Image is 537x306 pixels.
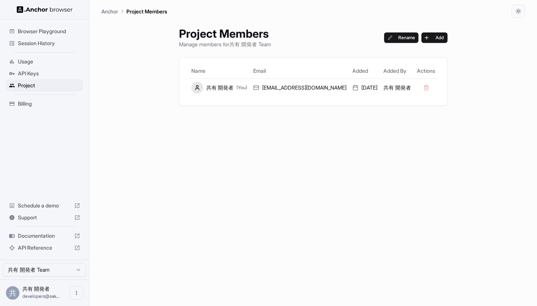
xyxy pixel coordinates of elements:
button: Rename [384,32,419,43]
div: API Reference [6,242,83,254]
th: Added By [380,63,414,78]
span: Billing [18,100,80,107]
div: Browser Playground [6,25,83,37]
span: API Keys [18,70,80,77]
th: Email [250,63,349,78]
p: Anchor [101,7,118,15]
div: [DATE] [352,84,377,91]
nav: breadcrumb [101,7,167,15]
span: API Reference [18,244,71,252]
span: Session History [18,40,80,47]
span: Project [18,82,80,89]
button: Add [421,32,447,43]
div: 共有 開発者 [191,82,247,94]
div: Usage [6,56,83,68]
div: Schedule a demo [6,200,83,212]
div: Session History [6,37,83,49]
button: Open menu [70,286,83,300]
span: developers@sakurakids-sc.jp [22,293,60,299]
div: [EMAIL_ADDRESS][DOMAIN_NAME] [253,84,346,91]
h1: Project Members [179,27,271,40]
div: Support [6,212,83,224]
span: Documentation [18,232,71,240]
span: Support [18,214,71,221]
th: Name [188,63,250,78]
div: API Keys [6,68,83,79]
div: 共 [6,286,19,300]
span: Schedule a demo [18,202,71,209]
img: Anchor Logo [17,6,73,13]
th: Actions [414,63,438,78]
span: 共有 開発者 [22,285,50,292]
div: Documentation [6,230,83,242]
span: Browser Playground [18,28,80,35]
p: Manage members for 共有 開発者 Team [179,40,271,48]
span: (You) [236,85,247,91]
div: Billing [6,98,83,110]
div: Project [6,79,83,91]
p: Project Members [126,7,167,15]
span: Usage [18,58,80,65]
td: 共有 開発者 [380,78,414,97]
th: Added [349,63,380,78]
